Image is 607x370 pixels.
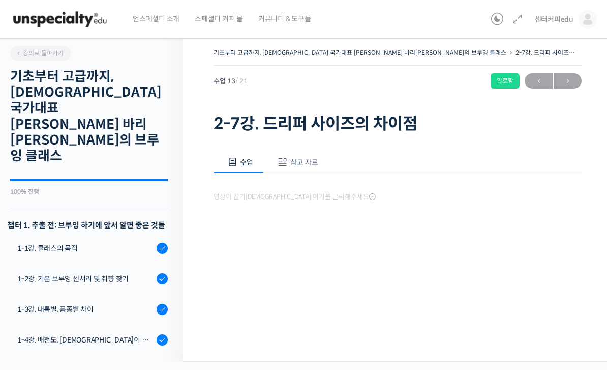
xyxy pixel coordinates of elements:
[525,74,553,88] span: ←
[214,78,248,84] span: 수업 13
[17,243,154,254] div: 1-1강. 클래스의 목적
[525,73,553,89] a: ←이전
[17,273,154,284] div: 1-2강. 기본 브루잉 센서리 및 취향 찾기
[290,158,318,167] span: 참고 자료
[10,189,168,195] div: 100% 진행
[10,46,71,61] a: 강의로 돌아가기
[8,218,168,232] h3: 챕터 1. 추출 전: 브루잉 하기에 앞서 알면 좋은 것들
[214,49,506,56] a: 기초부터 고급까지, [DEMOGRAPHIC_DATA] 국가대표 [PERSON_NAME] 바리[PERSON_NAME]의 브루잉 클래스
[240,158,253,167] span: 수업
[515,49,593,56] a: 2-7강. 드리퍼 사이즈의 차이점
[235,77,248,86] span: / 21
[10,69,168,164] h2: 기초부터 고급까지, [DEMOGRAPHIC_DATA] 국가대표 [PERSON_NAME] 바리[PERSON_NAME]의 브루잉 클래스
[491,73,520,89] div: 완료함
[214,114,582,133] h1: 2-7강. 드리퍼 사이즈의 차이점
[535,15,573,24] span: 센터커피edu
[15,49,64,57] span: 강의로 돌아가기
[17,304,154,315] div: 1-3강. 대륙별, 품종별 차이
[17,334,154,346] div: 1-4강. 배전도, [DEMOGRAPHIC_DATA]이 미치는 영향
[554,74,582,88] span: →
[214,193,376,201] span: 영상이 끊기[DEMOGRAPHIC_DATA] 여기를 클릭해주세요
[554,73,582,89] a: 다음→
